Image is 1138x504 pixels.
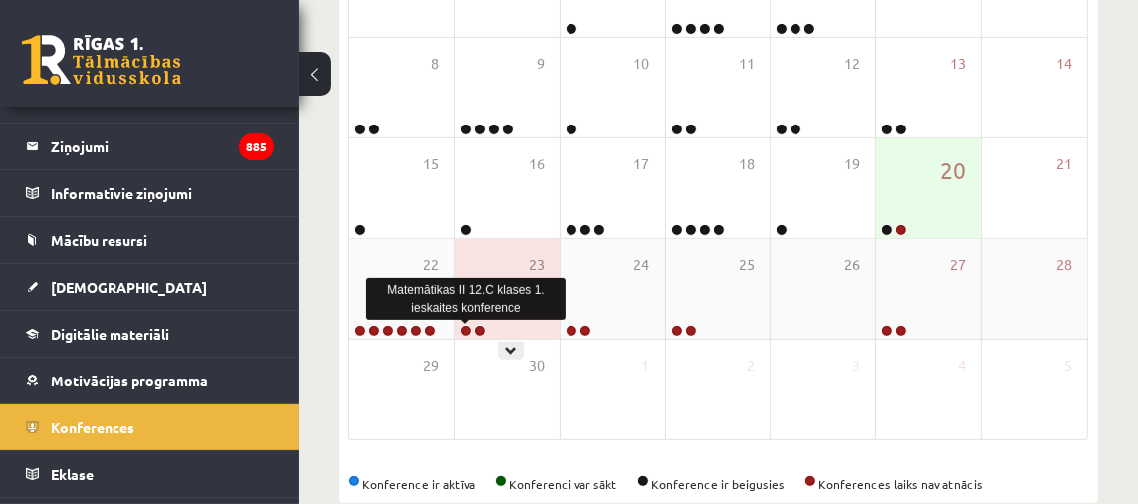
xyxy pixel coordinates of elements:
[747,355,755,377] span: 2
[26,404,274,450] a: Konferences
[529,254,545,276] span: 23
[348,475,1088,493] div: Konference ir aktīva Konferenci var sākt Konference ir beigusies Konferences laiks nav atnācis
[634,53,650,75] span: 10
[940,153,966,187] span: 20
[26,170,274,216] a: Informatīvie ziņojumi
[537,53,545,75] span: 9
[739,153,755,175] span: 18
[239,133,274,160] i: 885
[852,355,860,377] span: 3
[51,325,169,343] span: Digitālie materiāli
[642,355,650,377] span: 1
[634,254,650,276] span: 24
[26,217,274,263] a: Mācību resursi
[423,254,439,276] span: 22
[431,53,439,75] span: 8
[366,278,566,320] div: Matemātikas II 12.C klases 1. ieskaites konference
[844,153,860,175] span: 19
[51,418,134,436] span: Konferences
[1056,153,1072,175] span: 21
[1056,254,1072,276] span: 28
[739,53,755,75] span: 11
[22,35,181,85] a: Rīgas 1. Tālmācības vidusskola
[51,124,274,169] legend: Ziņojumi
[51,372,208,389] span: Motivācijas programma
[51,231,147,249] span: Mācību resursi
[423,153,439,175] span: 15
[739,254,755,276] span: 25
[51,170,274,216] legend: Informatīvie ziņojumi
[844,53,860,75] span: 12
[26,358,274,403] a: Motivācijas programma
[634,153,650,175] span: 17
[844,254,860,276] span: 26
[529,153,545,175] span: 16
[950,254,966,276] span: 27
[950,53,966,75] span: 13
[26,311,274,357] a: Digitālie materiāli
[423,355,439,377] span: 29
[529,355,545,377] span: 30
[26,264,274,310] a: [DEMOGRAPHIC_DATA]
[26,124,274,169] a: Ziņojumi885
[26,451,274,497] a: Eklase
[51,278,207,296] span: [DEMOGRAPHIC_DATA]
[958,355,966,377] span: 4
[51,465,94,483] span: Eklase
[1056,53,1072,75] span: 14
[1064,355,1072,377] span: 5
